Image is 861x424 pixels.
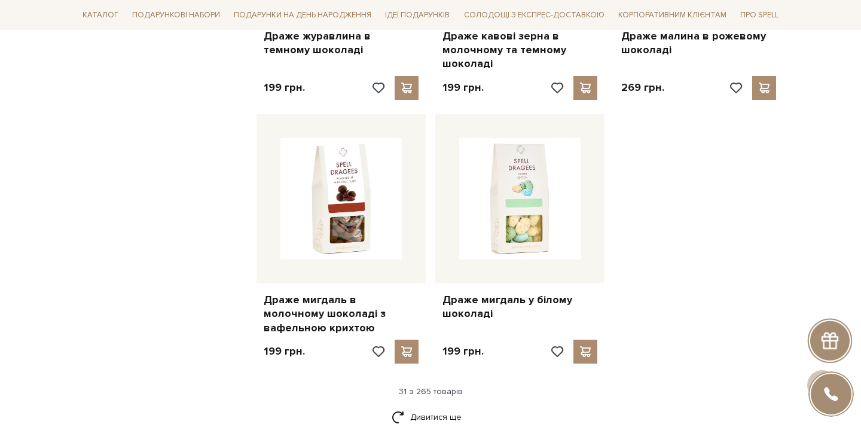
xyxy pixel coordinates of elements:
[613,5,731,25] a: Корпоративним клієнтам
[73,386,788,397] div: 31 з 265 товарів
[459,5,609,25] a: Солодощі з експрес-доставкою
[264,293,419,335] a: Драже мигдаль в молочному шоколаді з вафельною крихтою
[264,344,305,358] p: 199 грн.
[735,6,783,25] span: Про Spell
[621,29,776,57] a: Драже малина в рожевому шоколаді
[380,6,454,25] span: Ідеї подарунків
[229,6,376,25] span: Подарунки на День народження
[621,81,664,94] p: 269 грн.
[264,81,305,94] p: 199 грн.
[127,6,225,25] span: Подарункові набори
[264,29,419,57] a: Драже журавлина в темному шоколаді
[442,81,484,94] p: 199 грн.
[442,344,484,358] p: 199 грн.
[78,6,123,25] span: Каталог
[442,29,597,71] a: Драже кавові зерна в молочному та темному шоколаді
[442,293,597,321] a: Драже мигдаль у білому шоколаді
